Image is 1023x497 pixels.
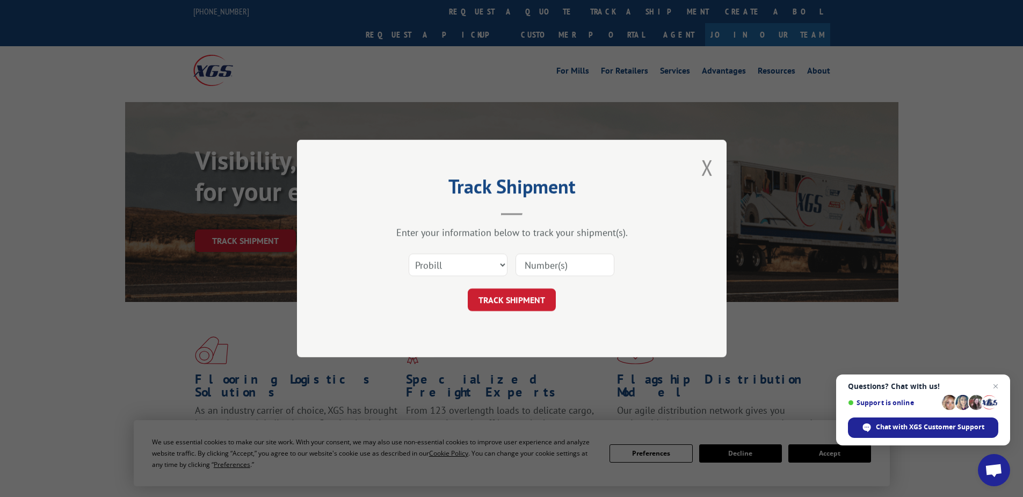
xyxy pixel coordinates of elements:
[351,226,673,239] div: Enter your information below to track your shipment(s).
[516,254,614,276] input: Number(s)
[351,179,673,199] h2: Track Shipment
[848,382,998,391] span: Questions? Chat with us!
[701,153,713,182] button: Close modal
[468,289,556,311] button: TRACK SHIPMENT
[989,380,1002,393] span: Close chat
[848,399,938,407] span: Support is online
[848,417,998,438] div: Chat with XGS Customer Support
[876,422,984,432] span: Chat with XGS Customer Support
[978,454,1010,486] div: Open chat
